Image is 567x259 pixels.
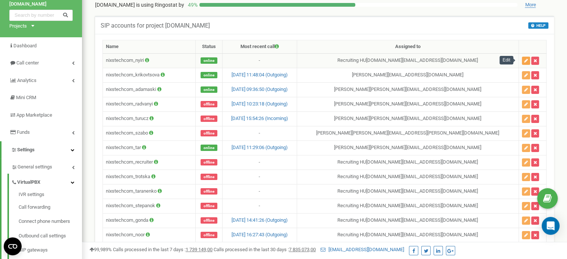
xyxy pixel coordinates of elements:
a: [DATE] 09:36:50 (Outgoing) [231,86,288,92]
td: nixstechcom_nyiri [103,53,196,68]
td: nixstechcom_gonda [103,213,196,228]
td: [PERSON_NAME] [PERSON_NAME][EMAIL_ADDRESS][DOMAIN_NAME] [297,111,519,126]
span: Calls processed in the last 30 days : [214,247,316,252]
span: online [201,86,217,93]
div: Open Intercom Messenger [542,217,560,235]
div: Edit [500,56,513,64]
span: App Marketplace [16,112,52,118]
span: offline [201,217,217,224]
td: - [223,170,297,184]
span: Analytics [17,78,37,83]
span: offline [201,174,217,180]
td: - [223,155,297,170]
span: Calls processed in the last 7 days : [113,247,212,252]
th: Status [195,40,223,54]
a: [DATE] 11:29:06 (Outgoing) [231,145,288,150]
td: nixstechcom_radvanyi [103,97,196,111]
span: offline [201,101,217,107]
a: Connect phone numbers [19,214,82,229]
span: Settings [17,147,35,152]
p: 49 % [184,1,199,9]
span: Dashboard [13,43,37,48]
td: [PERSON_NAME] [EMAIL_ADDRESS][DOMAIN_NAME] [297,68,519,82]
a: [EMAIL_ADDRESS][DOMAIN_NAME] [321,247,404,252]
td: nixstechcom_turucz [103,111,196,126]
td: - [223,53,297,68]
td: nixstechcom_adamaski [103,82,196,97]
h5: SIP accounts for project [DOMAIN_NAME] [101,22,210,29]
td: [PERSON_NAME] [PERSON_NAME][EMAIL_ADDRESS][DOMAIN_NAME] [297,82,519,97]
a: Settings [1,141,82,159]
td: [PERSON_NAME] [PERSON_NAME][EMAIL_ADDRESS][DOMAIN_NAME] [297,140,519,155]
td: nixstechcom_trotska [103,170,196,184]
td: - [223,199,297,213]
th: Most recent call [223,40,297,54]
td: nixstechcom_krikovtsova [103,68,196,82]
span: More [525,2,536,8]
a: Call forwarding [19,200,82,215]
span: Funds [17,129,30,135]
td: nixstechcom_recruiter [103,155,196,170]
span: offline [201,130,217,136]
a: [DATE] 14:41:26 (Outgoing) [231,217,288,223]
a: [DATE] 11:48:04 (Outgoing) [231,72,288,78]
span: General settings [18,164,52,171]
u: 1 739 149,00 [186,247,212,252]
span: online [201,145,217,151]
a: General settings [11,158,82,174]
td: Recruiting HU [DOMAIN_NAME][EMAIL_ADDRESS][DOMAIN_NAME] [297,155,519,170]
a: [DATE] 10:23:18 (Outgoing) [231,101,288,107]
button: HELP [528,22,548,29]
td: nixstechcom_noor [103,228,196,242]
span: Call center [16,60,39,66]
td: nixstechcom_szabo [103,126,196,140]
td: Recruiting HU [DOMAIN_NAME][EMAIL_ADDRESS][DOMAIN_NAME] [297,53,519,68]
a: Outbound call settings [19,229,82,243]
span: offline [201,159,217,165]
td: nixstechcom_taranenko [103,184,196,199]
a: SIP gateways [19,243,82,258]
td: [PERSON_NAME] [PERSON_NAME][EMAIL_ADDRESS][DOMAIN_NAME] [297,97,519,111]
td: nixstechcom_stepanok [103,199,196,213]
td: Recruiting HU [DOMAIN_NAME][EMAIL_ADDRESS][DOMAIN_NAME] [297,199,519,213]
u: 7 835 073,00 [289,247,316,252]
span: VirtualPBX [17,179,40,186]
div: Projects [9,23,27,30]
a: IVR settings [19,191,82,200]
a: [DOMAIN_NAME] [9,1,73,8]
td: Recruiting HU [DOMAIN_NAME][EMAIL_ADDRESS][DOMAIN_NAME] [297,170,519,184]
th: Name [103,40,196,54]
span: is using Ringostat by [136,2,184,8]
a: [DATE] 16:27:43 (Outgoing) [231,232,288,237]
td: Recruiting HU [DOMAIN_NAME][EMAIL_ADDRESS][DOMAIN_NAME] [297,228,519,242]
span: offline [201,232,217,238]
span: Mini CRM [16,95,36,100]
td: Recruiting HU [DOMAIN_NAME][EMAIL_ADDRESS][DOMAIN_NAME] [297,184,519,199]
th: Assigned to [297,40,519,54]
td: [PERSON_NAME] [PERSON_NAME][EMAIL_ADDRESS][PERSON_NAME][DOMAIN_NAME] [297,126,519,140]
span: offline [201,188,217,195]
span: 99,989% [89,247,112,252]
td: Recruiting HU [DOMAIN_NAME][EMAIL_ADDRESS][DOMAIN_NAME] [297,213,519,228]
td: - [223,126,297,140]
span: online [201,72,217,78]
button: Open CMP widget [4,237,22,255]
td: - [223,184,297,199]
span: offline [201,116,217,122]
td: nixstechcom_tar [103,140,196,155]
span: online [201,57,217,64]
a: VirtualPBX [11,174,82,189]
input: Search by number [9,10,73,21]
span: offline [201,203,217,209]
a: [DATE] 15:54:26 (Incoming) [231,116,288,121]
p: [DOMAIN_NAME] [95,1,184,9]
